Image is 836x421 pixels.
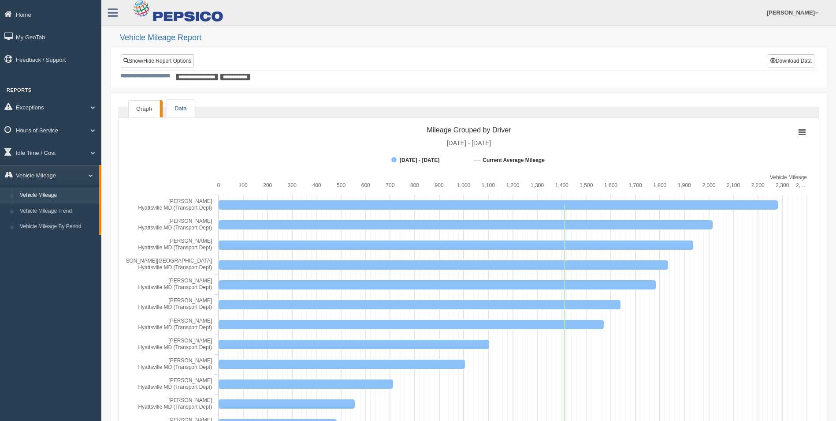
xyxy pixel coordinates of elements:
[386,182,394,188] text: 700
[128,100,160,118] a: Graph
[447,139,491,147] tspan: [DATE] - [DATE]
[138,264,212,271] tspan: Hyattsville MD (Transport Dept)
[138,344,212,350] tspan: Hyattsville MD (Transport Dept)
[435,182,444,188] text: 900
[138,324,212,331] tspan: Hyattsville MD (Transport Dept)
[337,182,346,188] text: 500
[410,182,419,188] text: 800
[138,205,212,211] tspan: Hyattsville MD (Transport Dept)
[796,182,806,188] tspan: 2,…
[580,182,593,188] text: 1,500
[653,182,666,188] text: 1,800
[168,218,212,224] tspan: [PERSON_NAME]
[678,182,691,188] text: 1,900
[482,182,495,188] text: 1,100
[113,258,212,264] tspan: [PERSON_NAME][GEOGRAPHIC_DATA]
[16,188,99,203] a: Vehicle Mileage
[770,174,807,180] tspan: Vehicle Mileage
[702,182,715,188] text: 2,000
[776,182,789,188] text: 2,300
[138,304,212,310] tspan: Hyattsville MD (Transport Dept)
[361,182,370,188] text: 600
[121,54,194,68] a: Show/Hide Report Options
[138,284,212,290] tspan: Hyattsville MD (Transport Dept)
[138,384,212,390] tspan: Hyattsville MD (Transport Dept)
[239,182,248,188] text: 100
[138,364,212,370] tspan: Hyattsville MD (Transport Dept)
[457,182,470,188] text: 1,000
[531,182,544,188] text: 1,300
[138,225,212,231] tspan: Hyattsville MD (Transport Dept)
[506,182,519,188] text: 1,200
[483,157,545,163] tspan: Current Average Mileage
[263,182,272,188] text: 200
[555,182,568,188] text: 1,400
[120,34,827,42] h2: Vehicle Mileage Report
[168,297,212,304] tspan: [PERSON_NAME]
[168,238,212,244] tspan: [PERSON_NAME]
[427,126,511,134] tspan: Mileage Grouped by Driver
[217,182,220,188] text: 0
[168,357,212,364] tspan: [PERSON_NAME]
[168,338,212,344] tspan: [PERSON_NAME]
[168,377,212,383] tspan: [PERSON_NAME]
[168,318,212,324] tspan: [PERSON_NAME]
[168,278,212,284] tspan: [PERSON_NAME]
[138,404,212,410] tspan: Hyattsville MD (Transport Dept)
[751,182,765,188] text: 2,200
[312,182,321,188] text: 400
[629,182,642,188] text: 1,700
[138,244,212,251] tspan: Hyattsville MD (Transport Dept)
[400,157,439,163] tspan: [DATE] - [DATE]
[288,182,297,188] text: 300
[168,397,212,403] tspan: [PERSON_NAME]
[16,203,99,219] a: Vehicle Mileage Trend
[768,54,814,68] button: Download Data
[167,100,194,118] a: Data
[168,198,212,204] tspan: [PERSON_NAME]
[16,219,99,235] a: Vehicle Mileage By Period
[604,182,617,188] text: 1,600
[727,182,740,188] text: 2,100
